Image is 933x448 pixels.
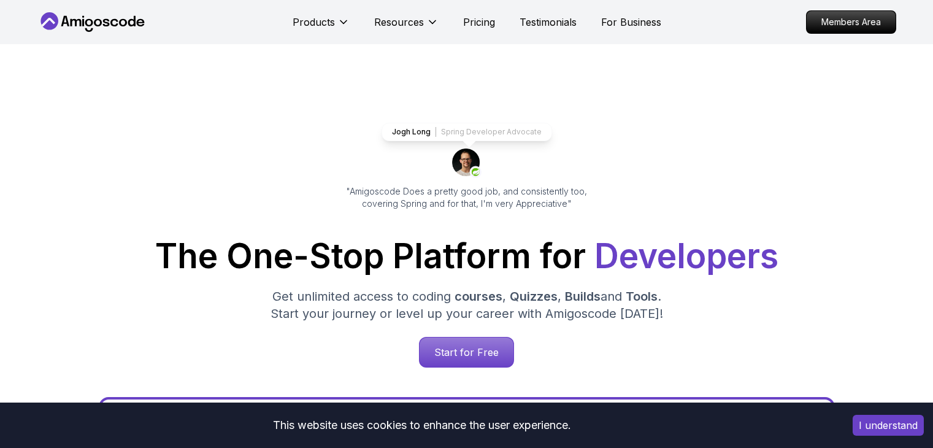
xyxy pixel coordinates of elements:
[455,289,502,304] span: courses
[565,289,601,304] span: Builds
[463,15,495,29] a: Pricing
[806,10,896,34] a: Members Area
[420,338,513,367] p: Start for Free
[441,127,542,137] p: Spring Developer Advocate
[329,185,604,210] p: "Amigoscode Does a pretty good job, and consistently too, covering Spring and for that, I'm very ...
[293,15,350,39] button: Products
[807,11,896,33] p: Members Area
[594,236,778,276] span: Developers
[392,127,431,137] p: Jogh Long
[520,15,577,29] a: Testimonials
[419,337,514,368] a: Start for Free
[293,15,335,29] p: Products
[261,288,673,322] p: Get unlimited access to coding , , and . Start your journey or level up your career with Amigosco...
[626,289,658,304] span: Tools
[374,15,439,39] button: Resources
[510,289,558,304] span: Quizzes
[9,412,834,439] div: This website uses cookies to enhance the user experience.
[47,239,886,273] h1: The One-Stop Platform for
[601,15,661,29] a: For Business
[853,415,924,436] button: Accept cookies
[374,15,424,29] p: Resources
[452,149,482,178] img: josh long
